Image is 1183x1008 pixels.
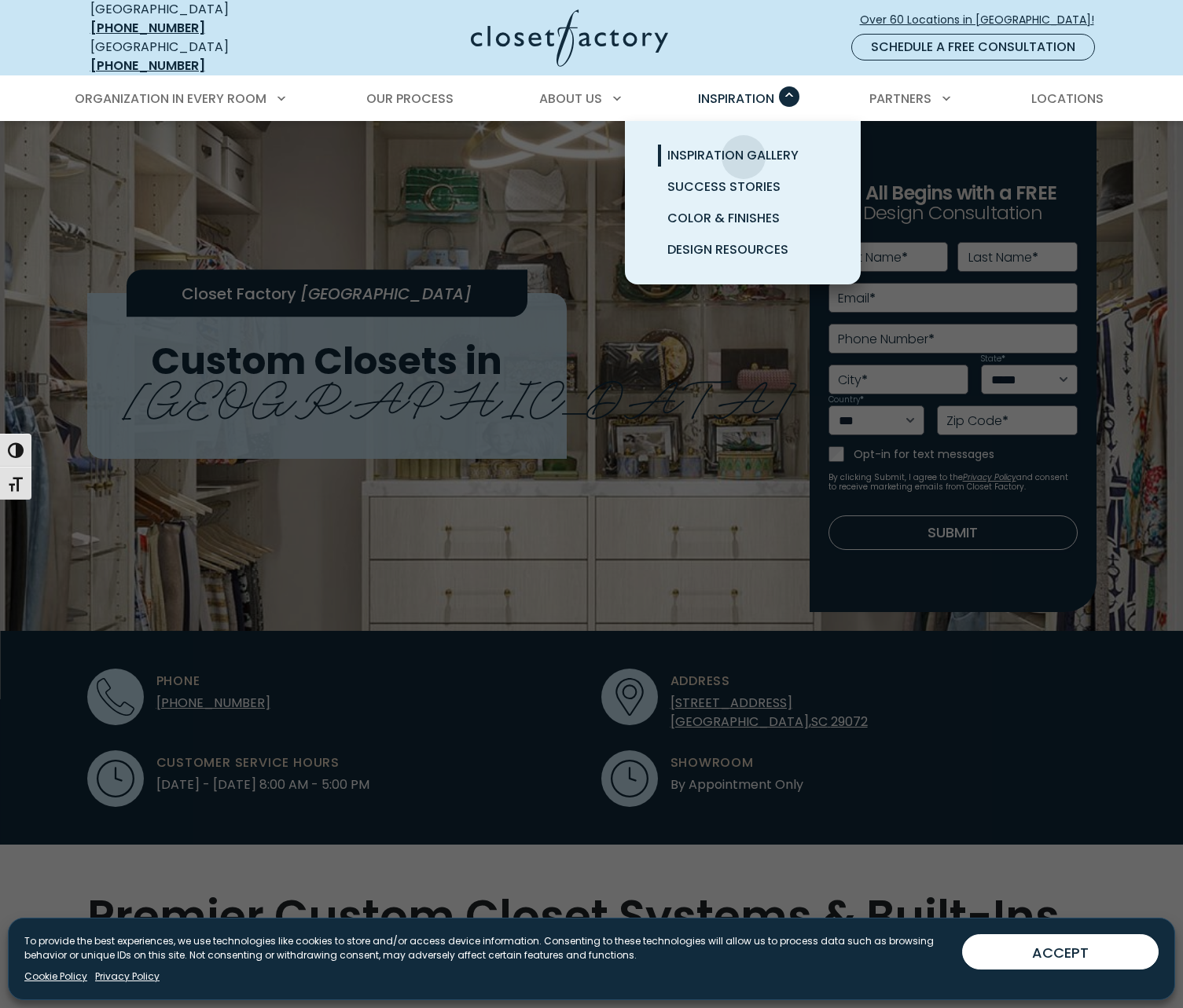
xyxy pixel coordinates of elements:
a: [PHONE_NUMBER] [90,19,205,37]
ul: Inspiration submenu [625,121,861,284]
img: Closet Factory Logo [471,9,668,67]
span: About Us [539,90,602,108]
a: Schedule a Free Consultation [851,34,1095,60]
a: [PHONE_NUMBER] [90,57,205,75]
nav: Primary Menu [64,77,1120,121]
span: Over 60 Locations in [GEOGRAPHIC_DATA]! [860,12,1107,28]
span: Inspiration Gallery [667,146,799,164]
a: Cookie Policy [24,970,87,984]
a: Privacy Policy [95,970,160,984]
span: Design Resources [667,240,788,258]
button: ACCEPT [962,934,1159,970]
span: Organization in Every Room [75,90,266,108]
span: Success Stories [667,178,781,196]
span: Partners [869,90,931,108]
div: [GEOGRAPHIC_DATA] [90,38,318,75]
a: Over 60 Locations in [GEOGRAPHIC_DATA]! [859,6,1108,34]
p: To provide the best experiences, we use technologies like cookies to store and/or access device i... [24,934,950,962]
span: Inspiration [698,90,774,108]
span: Our Process [366,90,454,108]
span: Color & Finishes [667,209,780,227]
span: Locations [1031,90,1104,108]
